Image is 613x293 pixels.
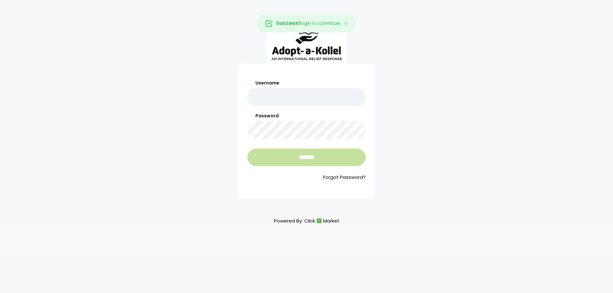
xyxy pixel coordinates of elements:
img: cm_icon.png [317,218,322,223]
label: Password [247,113,366,119]
button: Close [337,15,356,32]
div: login to continue. [257,15,356,33]
a: Forgot Password? [247,174,366,181]
label: Username [247,80,366,86]
img: aak_logo_sm.jpeg [267,18,346,64]
strong: Success! [276,20,300,26]
p: Powered By: [274,216,339,225]
a: ClickMarket [304,216,339,225]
